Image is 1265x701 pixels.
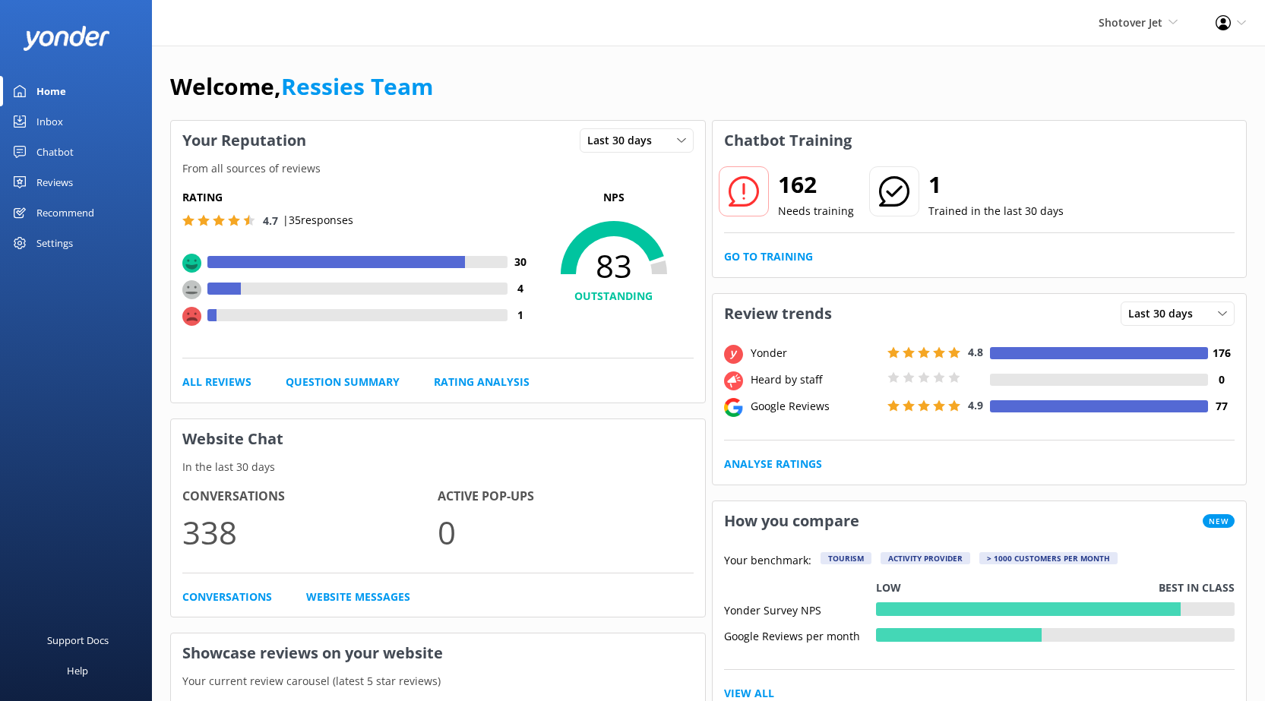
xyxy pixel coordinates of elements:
[67,655,88,686] div: Help
[283,212,353,229] p: | 35 responses
[23,26,110,51] img: yonder-white-logo.png
[747,371,884,388] div: Heard by staff
[979,552,1118,564] div: > 1000 customers per month
[171,673,705,690] p: Your current review carousel (latest 5 star reviews)
[778,166,854,203] h2: 162
[1099,15,1162,30] span: Shotover Jet
[713,121,863,160] h3: Chatbot Training
[1128,305,1202,322] span: Last 30 days
[182,189,534,206] h5: Rating
[534,247,694,285] span: 83
[724,602,876,616] div: Yonder Survey NPS
[281,71,433,102] a: Ressies Team
[724,248,813,265] a: Go to Training
[747,398,884,415] div: Google Reviews
[434,374,530,390] a: Rating Analysis
[306,589,410,605] a: Website Messages
[713,501,871,541] h3: How you compare
[876,579,901,596] p: Low
[747,345,884,362] div: Yonder
[534,189,694,206] p: NPS
[968,345,983,359] span: 4.8
[928,166,1064,203] h2: 1
[508,254,534,270] h4: 30
[713,294,843,333] h3: Review trends
[968,398,983,412] span: 4.9
[1159,579,1235,596] p: Best in class
[1203,514,1235,528] span: New
[171,633,705,673] h3: Showcase reviews on your website
[286,374,400,390] a: Question Summary
[36,228,73,258] div: Settings
[182,374,251,390] a: All Reviews
[182,507,438,557] p: 338
[170,68,433,105] h1: Welcome,
[534,288,694,305] h4: OUTSTANDING
[438,507,693,557] p: 0
[587,132,661,149] span: Last 30 days
[171,121,318,160] h3: Your Reputation
[508,307,534,324] h4: 1
[1208,371,1235,388] h4: 0
[438,487,693,507] h4: Active Pop-ups
[36,106,63,137] div: Inbox
[263,213,278,228] span: 4.7
[47,625,109,655] div: Support Docs
[36,76,66,106] div: Home
[724,456,822,472] a: Analyse Ratings
[821,552,871,564] div: Tourism
[171,459,705,475] p: In the last 30 days
[508,280,534,297] h4: 4
[36,167,73,197] div: Reviews
[36,197,94,228] div: Recommend
[36,137,74,167] div: Chatbot
[724,628,876,642] div: Google Reviews per month
[1208,398,1235,415] h4: 77
[171,419,705,459] h3: Website Chat
[1208,345,1235,362] h4: 176
[171,160,705,177] p: From all sources of reviews
[928,203,1064,219] p: Trained in the last 30 days
[724,552,811,570] p: Your benchmark:
[182,487,438,507] h4: Conversations
[182,589,272,605] a: Conversations
[881,552,970,564] div: Activity Provider
[778,203,854,219] p: Needs training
